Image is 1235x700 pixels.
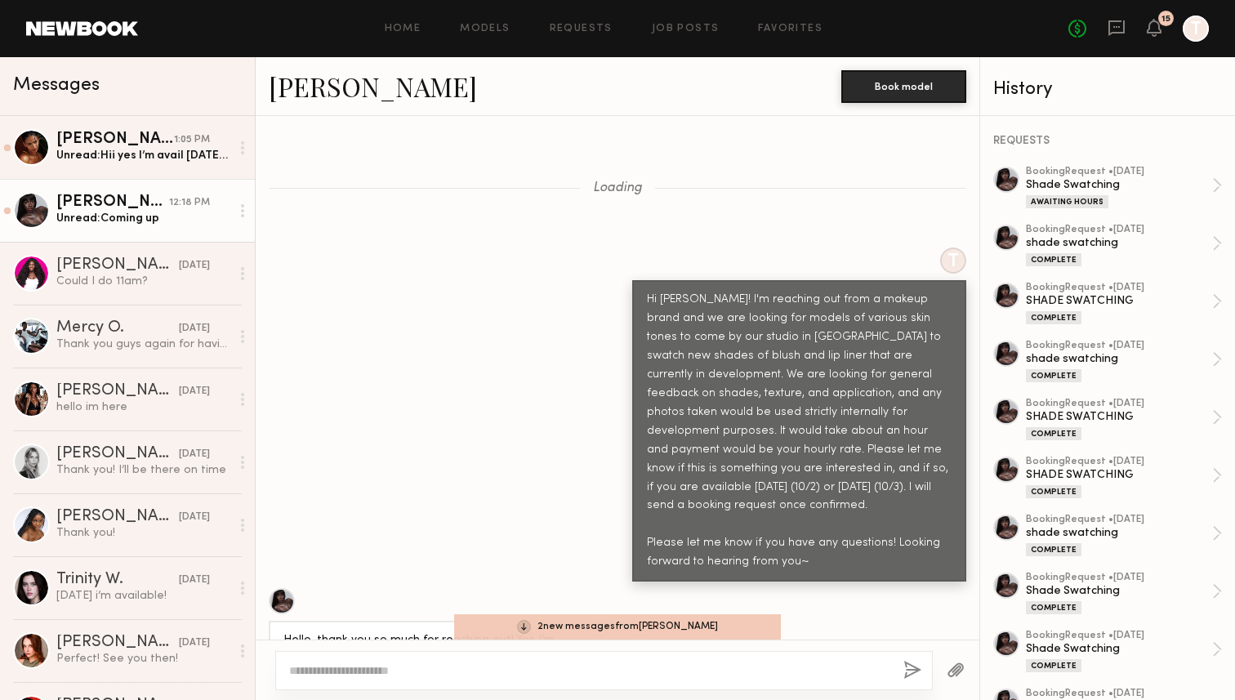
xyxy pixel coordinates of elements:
div: SHADE SWATCHING [1026,409,1212,425]
a: bookingRequest •[DATE]SHADE SWATCHINGComplete [1026,283,1222,324]
div: [PERSON_NAME] [56,383,179,399]
div: Mercy O. [56,320,179,337]
div: History [993,80,1222,99]
div: shade swatching [1026,235,1212,251]
div: [DATE] [179,384,210,399]
div: hello im here [56,399,230,415]
div: 12:18 PM [169,195,210,211]
div: Awaiting Hours [1026,195,1108,208]
div: Complete [1026,369,1081,382]
div: Complete [1026,253,1081,266]
div: booking Request • [DATE] [1026,283,1212,293]
div: Hello, thank you so much for reaching out! Yes I’m interested and available:) [283,631,588,669]
div: Complete [1026,543,1081,556]
div: Complete [1026,659,1081,672]
div: Trinity W. [56,572,179,588]
span: Loading [593,181,642,195]
a: [PERSON_NAME] [269,69,477,104]
div: [PERSON_NAME] [56,257,179,274]
div: Perfect! See you then! [56,651,230,667]
div: [DATE] [179,635,210,651]
a: Favorites [758,24,823,34]
div: [DATE] i’m available! [56,588,230,604]
div: booking Request • [DATE] [1026,515,1212,525]
div: Shade Swatching [1026,641,1212,657]
a: Models [460,24,510,34]
div: Thank you! [56,525,230,541]
div: [PERSON_NAME] [56,635,179,651]
a: bookingRequest •[DATE]SHADE SWATCHINGComplete [1026,399,1222,440]
div: Complete [1026,427,1081,440]
div: booking Request • [DATE] [1026,341,1212,351]
div: Thank you! I’ll be there on time [56,462,230,478]
div: [DATE] [179,321,210,337]
div: booking Request • [DATE] [1026,457,1212,467]
div: Shade Swatching [1026,177,1212,193]
div: Could I do 11am? [56,274,230,289]
div: Thank you guys again for having me. 😊🙏🏿 [56,337,230,352]
a: Requests [550,24,613,34]
div: booking Request • [DATE] [1026,399,1212,409]
a: Book model [841,78,966,92]
div: Shade Swatching [1026,583,1212,599]
a: Job Posts [652,24,720,34]
div: [DATE] [179,510,210,525]
a: bookingRequest •[DATE]Shade SwatchingAwaiting Hours [1026,167,1222,208]
a: bookingRequest •[DATE]shade swatchingComplete [1026,515,1222,556]
div: 2 new message s from [PERSON_NAME] [454,614,781,640]
div: [DATE] [179,447,210,462]
div: 15 [1161,15,1170,24]
a: Home [385,24,421,34]
a: bookingRequest •[DATE]shade swatchingComplete [1026,225,1222,266]
div: [DATE] [179,258,210,274]
div: [PERSON_NAME] [56,509,179,525]
div: [DATE] [179,573,210,588]
div: Complete [1026,485,1081,498]
div: Hi [PERSON_NAME]! I'm reaching out from a makeup brand and we are looking for models of various s... [647,291,952,572]
div: booking Request • [DATE] [1026,631,1212,641]
a: T [1183,16,1209,42]
a: bookingRequest •[DATE]Shade SwatchingComplete [1026,631,1222,672]
div: booking Request • [DATE] [1026,167,1212,177]
div: shade swatching [1026,525,1212,541]
div: booking Request • [DATE] [1026,689,1212,699]
button: Book model [841,70,966,103]
div: 1:05 PM [174,132,210,148]
div: REQUESTS [993,136,1222,147]
div: booking Request • [DATE] [1026,225,1212,235]
div: SHADE SWATCHING [1026,467,1212,483]
div: [PERSON_NAME] [56,132,174,148]
div: Complete [1026,601,1081,614]
div: Complete [1026,311,1081,324]
div: SHADE SWATCHING [1026,293,1212,309]
div: [PERSON_NAME] [56,446,179,462]
a: bookingRequest •[DATE]SHADE SWATCHINGComplete [1026,457,1222,498]
div: shade swatching [1026,351,1212,367]
div: booking Request • [DATE] [1026,573,1212,583]
span: Messages [13,76,100,95]
div: Unread: Hii yes I’m avail [DATE] :) [56,148,230,163]
div: [PERSON_NAME] [56,194,169,211]
a: bookingRequest •[DATE]shade swatchingComplete [1026,341,1222,382]
a: bookingRequest •[DATE]Shade SwatchingComplete [1026,573,1222,614]
div: Unread: Coming up [56,211,230,226]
